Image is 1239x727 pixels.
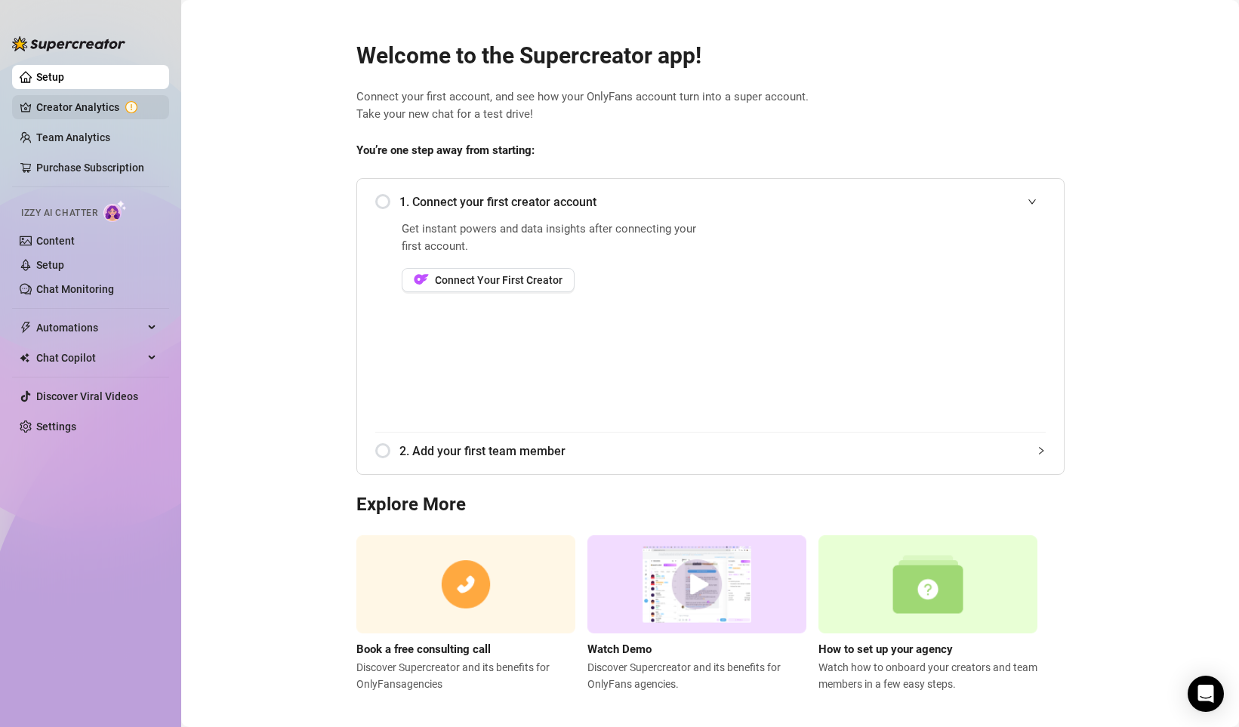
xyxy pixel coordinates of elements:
img: AI Chatter [103,200,127,222]
div: 2. Add your first team member [375,433,1046,470]
a: Book a free consulting callDiscover Supercreator and its benefits for OnlyFansagencies [356,535,575,692]
img: logo-BBDzfeDw.svg [12,36,125,51]
div: Open Intercom Messenger [1188,676,1224,712]
img: consulting call [356,535,575,634]
a: Content [36,235,75,247]
a: Discover Viral Videos [36,390,138,402]
img: supercreator demo [587,535,806,634]
a: Watch DemoDiscover Supercreator and its benefits for OnlyFans agencies. [587,535,806,692]
a: Settings [36,420,76,433]
span: Discover Supercreator and its benefits for OnlyFans agencies [356,659,575,692]
span: Discover Supercreator and its benefits for OnlyFans agencies. [587,659,806,692]
span: Automations [36,316,143,340]
span: 2. Add your first team member [399,442,1046,461]
span: Connect Your First Creator [435,274,562,286]
span: Watch how to onboard your creators and team members in a few easy steps. [818,659,1037,692]
img: Chat Copilot [20,353,29,363]
button: OFConnect Your First Creator [402,268,575,292]
a: Chat Monitoring [36,283,114,295]
span: expanded [1028,197,1037,206]
img: setup agency guide [818,535,1037,634]
a: OFConnect Your First Creator [402,268,706,292]
a: Team Analytics [36,131,110,143]
strong: Book a free consulting call [356,642,491,656]
span: Connect your first account, and see how your OnlyFans account turn into a super account. Take you... [356,88,1065,124]
span: Izzy AI Chatter [21,206,97,220]
strong: You’re one step away from starting: [356,143,535,157]
a: Creator Analytics exclamation-circle [36,95,157,119]
h2: Welcome to the Supercreator app! [356,42,1065,70]
strong: Watch Demo [587,642,652,656]
span: thunderbolt [20,322,32,334]
a: How to set up your agencyWatch how to onboard your creators and team members in a few easy steps. [818,535,1037,692]
strong: How to set up your agency [818,642,953,656]
iframe: Add Creators [744,220,1046,414]
span: Chat Copilot [36,346,143,370]
img: OF [414,272,429,287]
span: collapsed [1037,446,1046,455]
a: Setup [36,71,64,83]
a: Setup [36,259,64,271]
div: 1. Connect your first creator account [375,183,1046,220]
h3: Explore More [356,493,1065,517]
span: 1. Connect your first creator account [399,193,1046,211]
span: Get instant powers and data insights after connecting your first account. [402,220,706,256]
a: Purchase Subscription [36,156,157,180]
